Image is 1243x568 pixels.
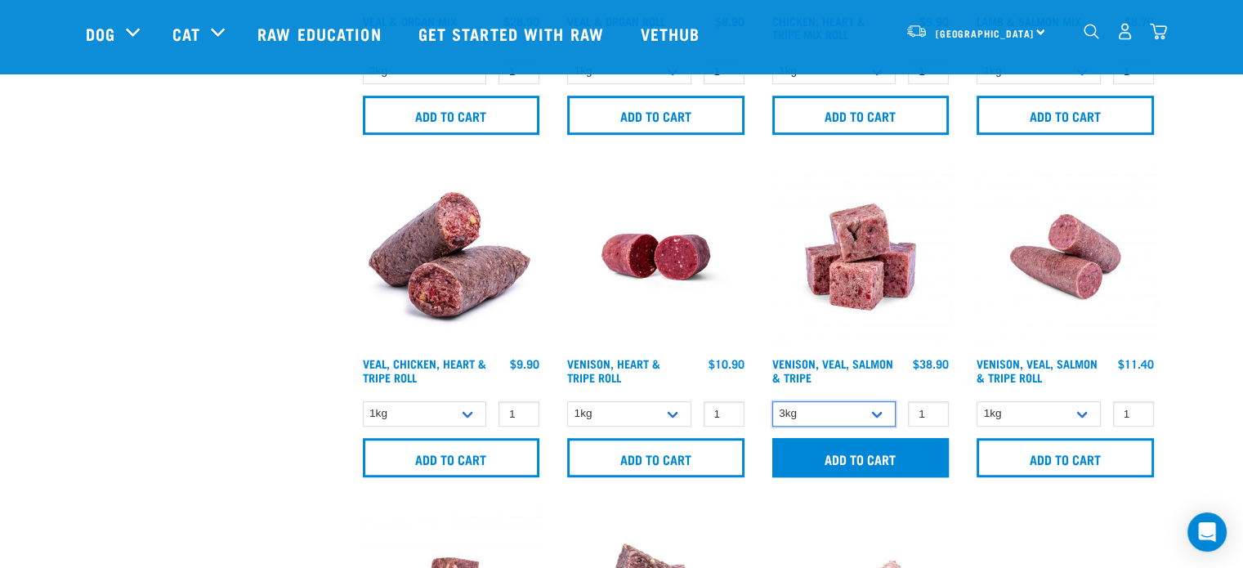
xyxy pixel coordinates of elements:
[1150,23,1167,40] img: home-icon@2x.png
[1118,357,1154,370] div: $11.40
[977,438,1154,477] input: Add to cart
[1084,24,1099,39] img: home-icon-1@2x.png
[772,360,893,379] a: Venison, Veal, Salmon & Tripe
[510,357,539,370] div: $9.90
[913,357,949,370] div: $38.90
[363,96,540,135] input: Add to cart
[1113,401,1154,427] input: 1
[86,21,115,46] a: Dog
[908,401,949,427] input: 1
[709,357,744,370] div: $10.90
[772,96,950,135] input: Add to cart
[768,164,954,350] img: Venison Veal Salmon Tripe 1621
[567,96,744,135] input: Add to cart
[624,1,721,66] a: Vethub
[402,1,624,66] a: Get started with Raw
[499,401,539,427] input: 1
[1116,23,1133,40] img: user.png
[772,438,950,477] input: Add to cart
[977,360,1098,379] a: Venison, Veal, Salmon & Tripe Roll
[567,360,660,379] a: Venison, Heart & Tripe Roll
[241,1,401,66] a: Raw Education
[972,164,1158,350] img: Venison Veal Salmon Tripe 1651
[1187,512,1227,552] div: Open Intercom Messenger
[359,164,544,350] img: 1263 Chicken Organ Roll 02
[704,401,744,427] input: 1
[172,21,200,46] a: Cat
[563,164,749,350] img: Raw Essentials Venison Heart & Tripe Hypoallergenic Raw Pet Food Bulk Roll Unwrapped
[936,30,1035,36] span: [GEOGRAPHIC_DATA]
[363,360,486,379] a: Veal, Chicken, Heart & Tripe Roll
[567,438,744,477] input: Add to cart
[363,438,540,477] input: Add to cart
[977,96,1154,135] input: Add to cart
[905,24,928,38] img: van-moving.png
